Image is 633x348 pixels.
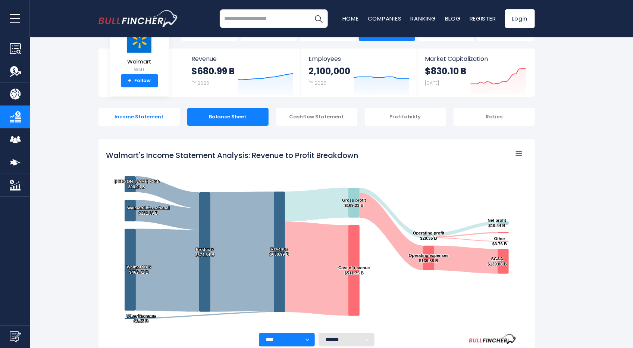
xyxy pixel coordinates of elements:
strong: $680.99 B [192,65,235,77]
span: Employees [308,55,410,62]
small: WMT [126,66,153,73]
small: FY 2025 [192,80,210,86]
small: FY 2025 [308,80,326,86]
text: [PERSON_NAME] Club $90.24 B [114,179,159,189]
text: Walmart U S $462.42 B [126,265,151,274]
text: Operating profit $29.35 B [413,231,444,240]
a: Companies [368,15,402,22]
a: +Follow [121,74,158,87]
div: Ratios [454,108,535,126]
a: Revenue $680.99 B FY 2025 [184,49,301,97]
div: Cashflow Statement [276,108,357,126]
a: Go to homepage [98,10,179,27]
svg: Walmart's Income Statement Analysis: Revenue to Profit Breakdown [106,146,527,333]
text: Walmart International $121.89 B [127,206,169,215]
a: Market Capitalization $830.10 B [DATE] [417,49,534,97]
a: Home [342,15,359,22]
text: Revenue $680.99 B [270,247,289,257]
a: Employees 2,100,000 FY 2025 [301,49,417,97]
strong: $830.10 B [425,65,466,77]
a: Register [470,15,496,22]
text: Cost of revenue $511.75 B [338,265,370,275]
strong: + [128,77,132,84]
a: Login [505,9,535,28]
div: Balance Sheet [187,108,269,126]
text: Net profit $19.44 B [488,218,506,228]
a: Ranking [411,15,436,22]
a: Blog [445,15,461,22]
strong: 2,100,000 [308,65,350,77]
div: Profitability [365,108,446,126]
text: SG&A $139.88 B [488,257,507,266]
span: Market Capitalization [425,55,526,62]
text: Gross profit $169.23 B [342,198,366,208]
tspan: Walmart's Income Statement Analysis: Revenue to Profit Breakdown [106,150,358,161]
small: [DATE] [425,80,439,86]
a: Walmart WMT [126,28,153,74]
div: Income Statement [98,108,180,126]
span: Walmart [126,59,153,65]
text: Operating expenses $139.88 B [408,253,448,263]
text: Other $3.76 B [492,236,507,246]
span: Revenue [192,55,294,62]
text: Other Revenue $6.45 B [126,314,156,323]
text: Products $674.54 B [195,247,214,257]
button: Search [309,9,328,28]
img: bullfincher logo [98,10,179,27]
